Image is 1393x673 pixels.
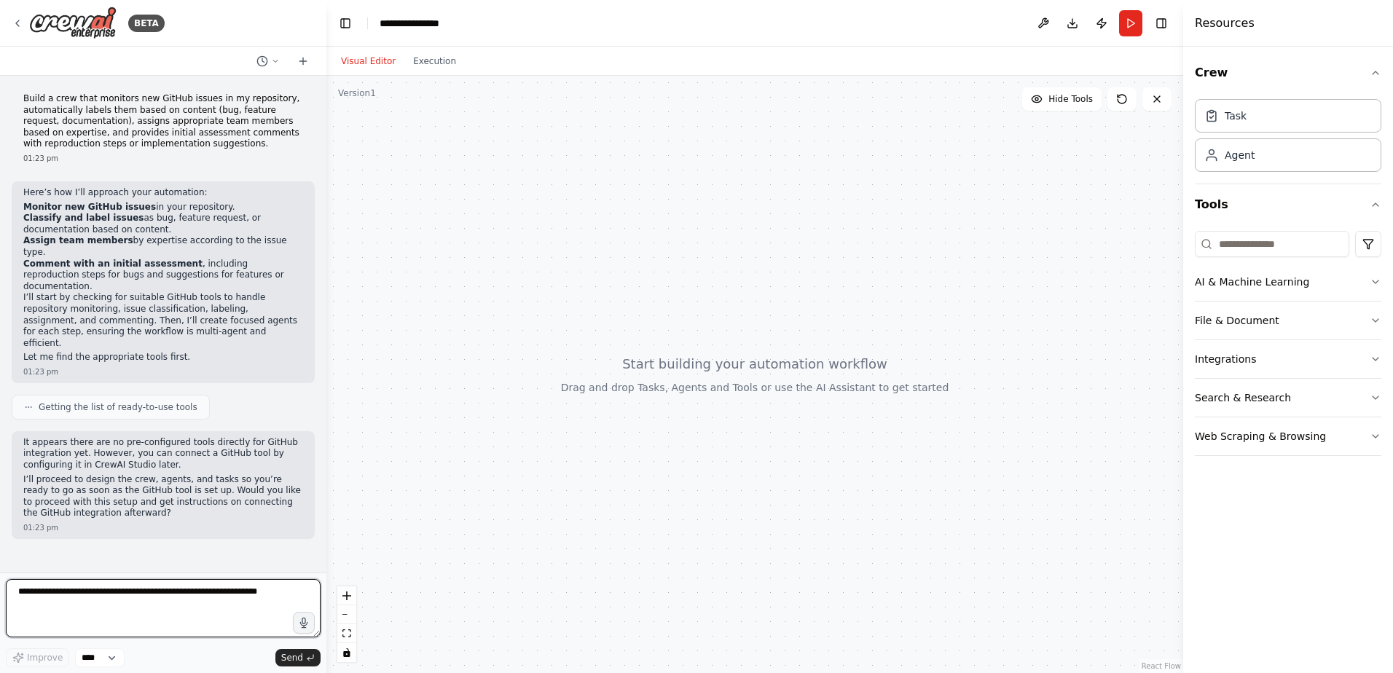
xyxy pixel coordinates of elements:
[23,292,303,349] p: I’ll start by checking for suitable GitHub tools to handle repository monitoring, issue classific...
[23,213,303,235] li: as bug, feature request, or documentation based on content.
[128,15,165,32] div: BETA
[1142,662,1181,670] a: React Flow attribution
[1225,148,1255,162] div: Agent
[23,187,303,199] p: Here’s how I’ll approach your automation:
[6,648,69,667] button: Improve
[1022,87,1102,111] button: Hide Tools
[23,259,203,269] strong: Comment with an initial assessment
[251,52,286,70] button: Switch to previous chat
[29,7,117,39] img: Logo
[337,624,356,643] button: fit view
[1195,15,1255,32] h4: Resources
[338,87,376,99] div: Version 1
[1195,225,1381,468] div: Tools
[337,586,356,662] div: React Flow controls
[1195,184,1381,225] button: Tools
[23,202,303,213] li: in your repository.
[23,93,303,150] p: Build a crew that monitors new GitHub issues in my repository, automatically labels them based on...
[291,52,315,70] button: Start a new chat
[23,474,303,519] p: I’ll proceed to design the crew, agents, and tasks so you’re ready to go as soon as the GitHub to...
[1195,93,1381,184] div: Crew
[1225,109,1247,123] div: Task
[293,612,315,634] button: Click to speak your automation idea
[1195,417,1381,455] button: Web Scraping & Browsing
[404,52,465,70] button: Execution
[23,235,303,258] li: by expertise according to the issue type.
[23,235,133,245] strong: Assign team members
[23,259,303,293] li: , including reproduction steps for bugs and suggestions for features or documentation.
[380,16,449,31] nav: breadcrumb
[23,352,303,363] p: Let me find the appropriate tools first.
[335,13,356,34] button: Hide left sidebar
[23,366,303,377] div: 01:23 pm
[1195,340,1381,378] button: Integrations
[23,437,303,471] p: It appears there are no pre-configured tools directly for GitHub integration yet. However, you ca...
[337,643,356,662] button: toggle interactivity
[281,652,303,664] span: Send
[1195,379,1381,417] button: Search & Research
[23,153,303,164] div: 01:23 pm
[1195,302,1381,339] button: File & Document
[332,52,404,70] button: Visual Editor
[23,213,144,223] strong: Classify and label issues
[1195,263,1381,301] button: AI & Machine Learning
[1048,93,1093,105] span: Hide Tools
[337,586,356,605] button: zoom in
[337,605,356,624] button: zoom out
[275,649,321,666] button: Send
[23,202,156,212] strong: Monitor new GitHub issues
[1151,13,1172,34] button: Hide right sidebar
[1195,52,1381,93] button: Crew
[39,401,197,413] span: Getting the list of ready-to-use tools
[23,522,303,533] div: 01:23 pm
[27,652,63,664] span: Improve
